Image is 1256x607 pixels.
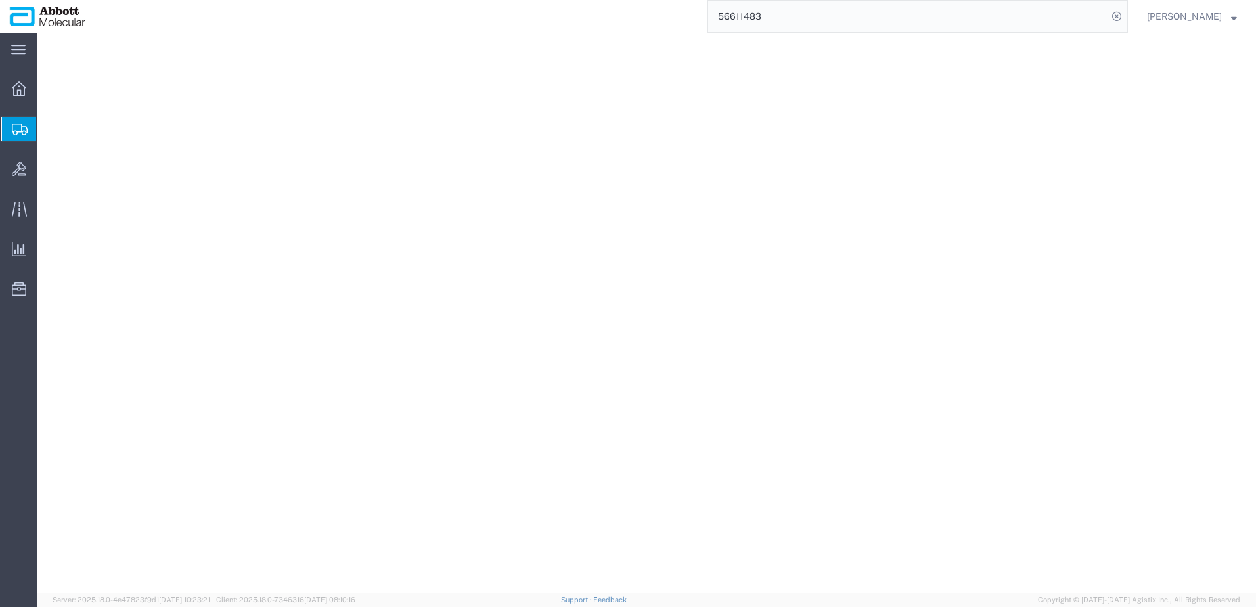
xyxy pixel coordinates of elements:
[1038,595,1240,606] span: Copyright © [DATE]-[DATE] Agistix Inc., All Rights Reserved
[304,596,355,604] span: [DATE] 08:10:16
[593,596,627,604] a: Feedback
[37,33,1256,593] iframe: FS Legacy Container
[708,1,1108,32] input: Search for shipment number, reference number
[53,596,210,604] span: Server: 2025.18.0-4e47823f9d1
[1147,9,1222,24] span: Raza Khan
[216,596,355,604] span: Client: 2025.18.0-7346316
[159,596,210,604] span: [DATE] 10:23:21
[561,596,594,604] a: Support
[9,7,86,26] img: logo
[1146,9,1238,24] button: [PERSON_NAME]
